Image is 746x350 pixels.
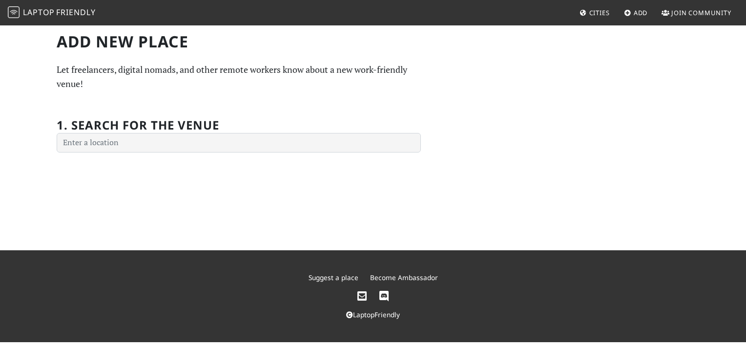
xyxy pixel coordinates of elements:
h1: Add new Place [57,32,421,51]
a: Add [620,4,652,22]
p: Let freelancers, digital nomads, and other remote workers know about a new work-friendly venue! [57,63,421,91]
input: Enter a location [57,133,421,153]
a: Cities [576,4,614,22]
h2: 1. Search for the venue [57,118,219,132]
a: LaptopFriendly LaptopFriendly [8,4,96,22]
span: Laptop [23,7,55,18]
a: Suggest a place [309,273,358,282]
span: Cities [589,8,610,17]
a: Become Ambassador [370,273,438,282]
span: Join Community [671,8,731,17]
a: LaptopFriendly [346,310,400,319]
span: Add [634,8,648,17]
span: Friendly [56,7,95,18]
img: LaptopFriendly [8,6,20,18]
a: Join Community [658,4,735,22]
